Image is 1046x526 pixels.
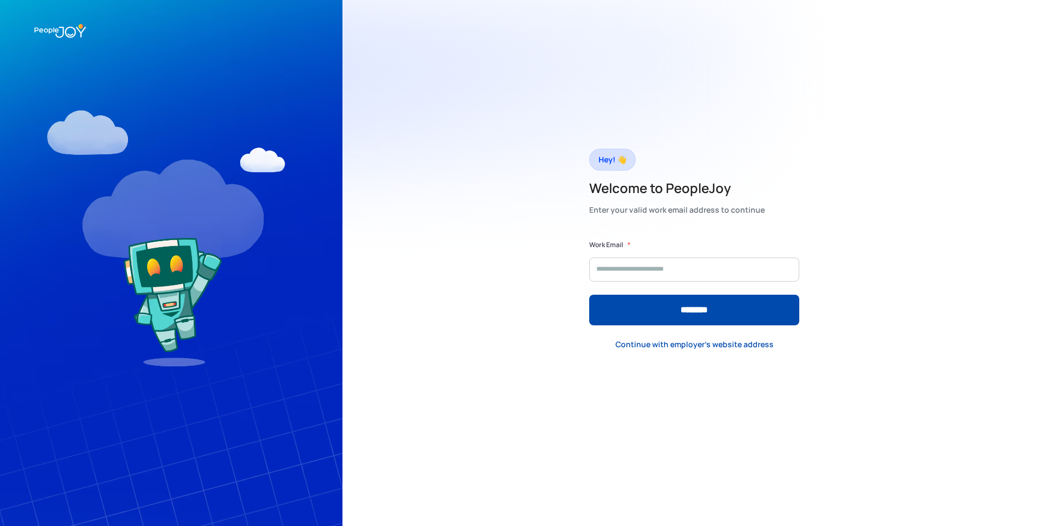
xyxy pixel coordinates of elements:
[589,239,623,250] label: Work Email
[589,179,765,197] h2: Welcome to PeopleJoy
[607,334,782,356] a: Continue with employer's website address
[589,202,765,218] div: Enter your valid work email address to continue
[589,239,799,325] form: Form
[615,339,774,350] div: Continue with employer's website address
[598,152,626,167] div: Hey! 👋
